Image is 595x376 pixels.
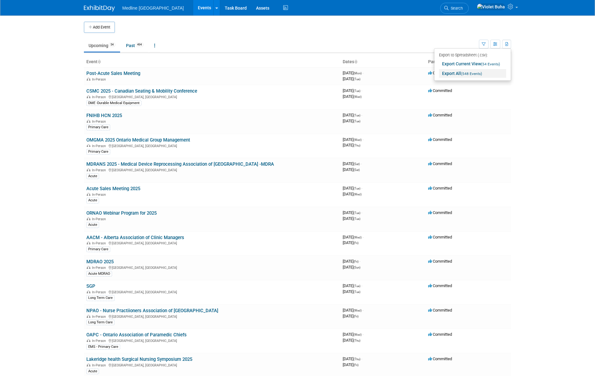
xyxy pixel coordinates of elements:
[363,137,363,142] span: -
[354,266,360,269] span: (Sun)
[354,363,358,367] span: (Fri)
[86,240,338,245] div: [GEOGRAPHIC_DATA], [GEOGRAPHIC_DATA]
[92,363,108,367] span: In-Person
[86,113,122,118] a: FNIHB HCN 2025
[87,339,90,342] img: In-Person Event
[363,71,363,75] span: -
[92,120,108,124] span: In-Person
[354,260,358,263] span: (Fri)
[86,320,115,325] div: Long Term Care
[343,186,362,190] span: [DATE]
[361,186,362,190] span: -
[86,173,99,179] div: Acute
[343,308,363,313] span: [DATE]
[86,247,110,252] div: Primary Care
[87,77,90,81] img: In-Person Event
[87,217,90,220] img: In-Person Event
[343,332,363,337] span: [DATE]
[354,217,360,221] span: (Tue)
[92,339,108,343] span: In-Person
[86,143,338,148] div: [GEOGRAPHIC_DATA], [GEOGRAPHIC_DATA]
[343,119,360,123] span: [DATE]
[343,235,363,239] span: [DATE]
[86,210,157,216] a: ORNAO Webinar Program for 2025
[343,143,360,147] span: [DATE]
[86,94,338,99] div: [GEOGRAPHIC_DATA], [GEOGRAPHIC_DATA]
[343,113,362,117] span: [DATE]
[87,290,90,293] img: In-Person Event
[428,161,452,166] span: Committed
[86,71,140,76] a: Post-Acute Sales Meeting
[354,144,360,147] span: (Thu)
[343,265,360,269] span: [DATE]
[354,357,360,361] span: (Thu)
[354,138,362,142] span: (Wed)
[354,333,362,336] span: (Wed)
[354,120,360,123] span: (Tue)
[86,100,141,106] div: DME -Durable Medical Equipment
[354,290,360,294] span: (Tue)
[84,40,120,51] a: Upcoming54
[354,114,360,117] span: (Tue)
[86,137,190,143] a: OMGMA 2025 Ontario Medical Group Management
[86,88,197,94] a: CSMC 2025 - Canadian Seating & Mobility Conference
[440,3,469,14] a: Search
[92,315,108,319] span: In-Person
[86,265,338,270] div: [GEOGRAPHIC_DATA], [GEOGRAPHIC_DATA]
[428,356,452,361] span: Committed
[84,5,115,11] img: ExhibitDay
[363,332,363,337] span: -
[86,161,274,167] a: MDRANS 2025 - Medical Device Reprocessing Association of [GEOGRAPHIC_DATA] -MDRA
[86,314,338,319] div: [GEOGRAPHIC_DATA], [GEOGRAPHIC_DATA]
[363,308,363,313] span: -
[86,186,140,191] a: Acute Sales Meeting 2025
[354,236,362,239] span: (Wed)
[343,210,362,215] span: [DATE]
[428,113,452,117] span: Committed
[87,193,90,196] img: In-Person Event
[343,137,363,142] span: [DATE]
[343,240,358,245] span: [DATE]
[343,289,360,294] span: [DATE]
[86,222,99,228] div: Acute
[86,338,338,343] div: [GEOGRAPHIC_DATA], [GEOGRAPHIC_DATA]
[343,283,362,288] span: [DATE]
[363,235,363,239] span: -
[343,356,362,361] span: [DATE]
[361,88,362,93] span: -
[343,362,358,367] span: [DATE]
[343,161,362,166] span: [DATE]
[92,193,108,197] span: In-Person
[86,356,192,362] a: Lakeridge health Surgical Nursing Symposium 2025
[428,186,452,190] span: Committed
[354,77,360,81] span: (Tue)
[86,235,184,240] a: AACM - Alberta Association of Clinic Managers
[87,120,90,123] img: In-Person Event
[84,57,340,67] th: Event
[354,187,360,190] span: (Tue)
[354,284,360,288] span: (Tue)
[426,57,511,67] th: Participation
[428,210,452,215] span: Committed
[354,89,360,93] span: (Tue)
[92,266,108,270] span: In-Person
[86,344,120,350] div: EMS - Primary Care
[354,339,360,342] span: (Thu)
[428,235,452,239] span: Committed
[92,144,108,148] span: In-Person
[439,59,506,68] a: Export Current View(54 Events)
[86,362,338,367] div: [GEOGRAPHIC_DATA], [GEOGRAPHIC_DATA]
[109,42,115,47] span: 54
[121,40,148,51] a: Past494
[84,22,115,33] button: Add Event
[87,363,90,366] img: In-Person Event
[92,168,108,172] span: In-Person
[343,167,360,172] span: [DATE]
[87,315,90,318] img: In-Person Event
[87,144,90,147] img: In-Person Event
[361,210,362,215] span: -
[86,125,110,130] div: Primary Care
[354,309,362,312] span: (Wed)
[449,6,463,11] span: Search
